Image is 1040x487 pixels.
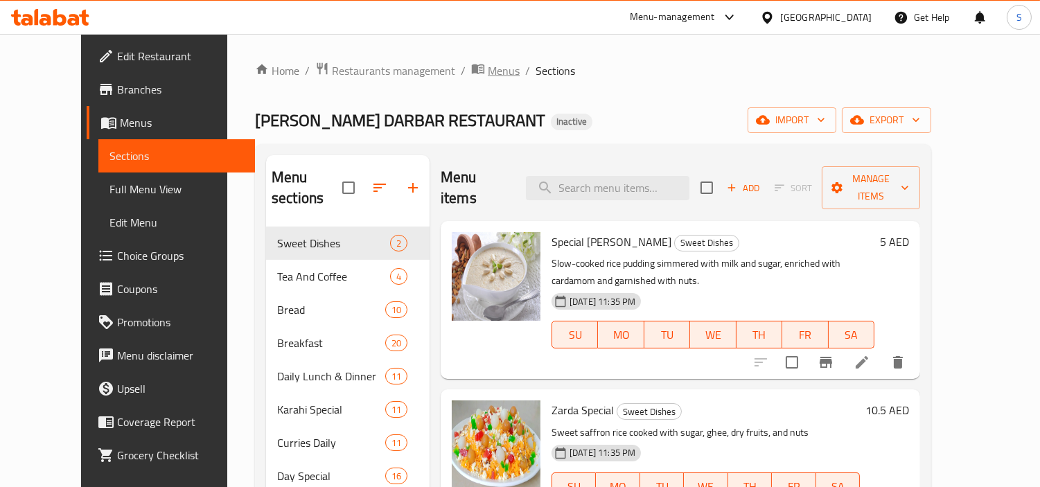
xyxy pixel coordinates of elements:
[558,325,592,345] span: SU
[788,325,822,345] span: FR
[334,173,363,202] span: Select all sections
[564,295,641,308] span: [DATE] 11:35 PM
[452,232,540,321] img: Special Lahori Kheer
[766,177,822,199] span: Select section first
[441,167,509,209] h2: Menu items
[829,321,874,348] button: SA
[87,39,255,73] a: Edit Restaurant
[255,62,931,80] nav: breadcrumb
[598,321,644,348] button: MO
[266,227,430,260] div: Sweet Dishes2
[721,177,766,199] button: Add
[692,173,721,202] span: Select section
[385,301,407,318] div: items
[117,380,244,397] span: Upsell
[120,114,244,131] span: Menus
[603,325,638,345] span: MO
[386,436,407,450] span: 11
[266,360,430,393] div: Daily Lunch & Dinner11
[266,393,430,426] div: Karahi Special11
[315,62,455,80] a: Restaurants management
[386,403,407,416] span: 11
[833,170,910,205] span: Manage items
[617,404,681,420] span: Sweet Dishes
[391,270,407,283] span: 4
[87,73,255,106] a: Branches
[881,346,915,379] button: delete
[385,468,407,484] div: items
[98,206,255,239] a: Edit Menu
[87,439,255,472] a: Grocery Checklist
[782,321,828,348] button: FR
[332,62,455,79] span: Restaurants management
[865,400,909,420] h6: 10.5 AED
[822,166,921,209] button: Manage items
[630,9,715,26] div: Menu-management
[117,247,244,264] span: Choice Groups
[277,368,385,384] div: Daily Lunch & Dinner
[117,48,244,64] span: Edit Restaurant
[386,303,407,317] span: 10
[277,268,390,285] div: Tea And Coffee
[255,105,545,136] span: [PERSON_NAME] DARBAR RESTAURANT
[721,177,766,199] span: Add item
[690,321,736,348] button: WE
[277,401,385,418] span: Karahi Special
[564,446,641,459] span: [DATE] 11:35 PM
[98,172,255,206] a: Full Menu View
[737,321,782,348] button: TH
[552,400,614,420] span: Zarda Special
[109,181,244,197] span: Full Menu View
[551,116,592,127] span: Inactive
[386,370,407,383] span: 11
[650,325,685,345] span: TU
[536,62,575,79] span: Sections
[391,237,407,250] span: 2
[696,325,730,345] span: WE
[834,325,869,345] span: SA
[117,314,244,330] span: Promotions
[854,354,870,371] a: Edit menu item
[674,235,739,251] div: Sweet Dishes
[266,260,430,293] div: Tea And Coffee4
[526,176,689,200] input: search
[461,62,466,79] li: /
[525,62,530,79] li: /
[748,107,836,133] button: import
[277,235,390,251] div: Sweet Dishes
[552,321,598,348] button: SU
[780,10,872,25] div: [GEOGRAPHIC_DATA]
[880,232,909,251] h6: 5 AED
[255,62,299,79] a: Home
[759,112,825,129] span: import
[117,347,244,364] span: Menu disclaimer
[842,107,931,133] button: export
[277,335,385,351] span: Breakfast
[109,214,244,231] span: Edit Menu
[363,171,396,204] span: Sort sections
[266,426,430,459] div: Curries Daily11
[117,414,244,430] span: Coverage Report
[277,468,385,484] span: Day Special
[266,326,430,360] div: Breakfast20
[305,62,310,79] li: /
[390,268,407,285] div: items
[1016,10,1022,25] span: S
[117,281,244,297] span: Coupons
[725,180,762,196] span: Add
[87,272,255,306] a: Coupons
[277,434,385,451] span: Curries Daily
[87,106,255,139] a: Menus
[385,434,407,451] div: items
[385,401,407,418] div: items
[742,325,777,345] span: TH
[488,62,520,79] span: Menus
[277,301,385,318] span: Bread
[87,339,255,372] a: Menu disclaimer
[552,255,874,290] p: Slow-cooked rice pudding simmered with milk and sugar, enriched with cardamom and garnished with ...
[109,148,244,164] span: Sections
[266,293,430,326] div: Bread10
